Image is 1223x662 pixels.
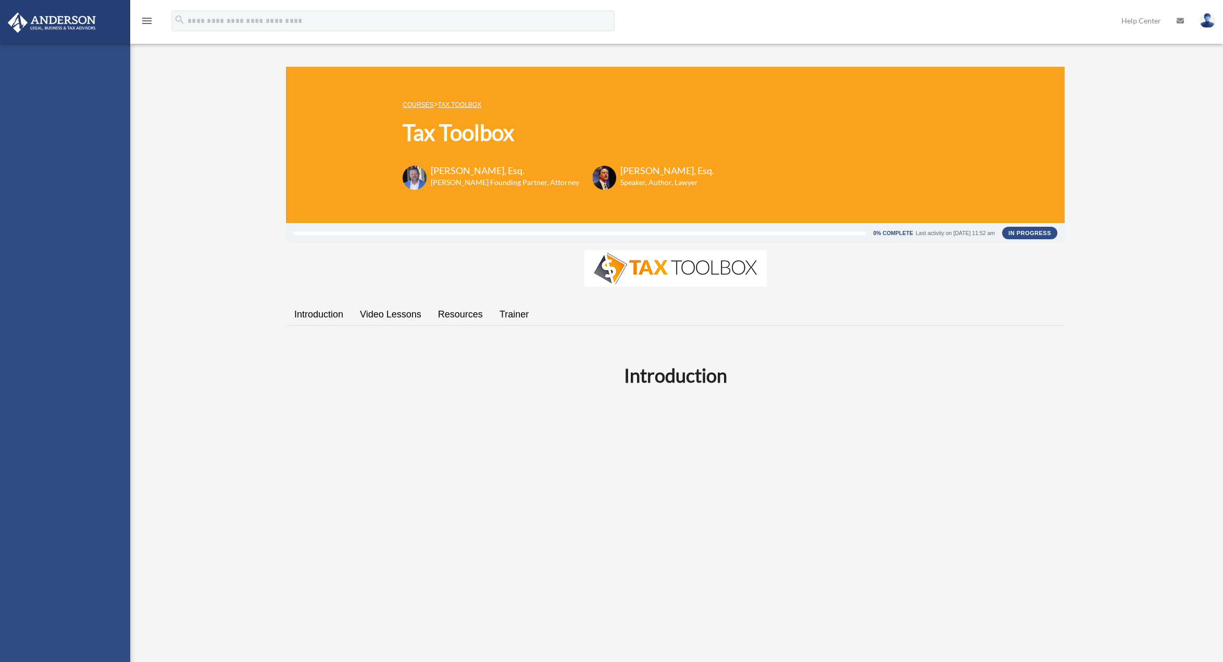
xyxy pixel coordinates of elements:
[403,117,714,148] h1: Tax Toolbox
[620,164,714,177] h3: [PERSON_NAME], Esq.
[430,300,491,329] a: Resources
[403,101,433,108] a: COURSES
[431,164,579,177] h3: [PERSON_NAME], Esq.
[141,18,153,27] a: menu
[916,230,995,236] div: Last activity on [DATE] 11:52 am
[1002,227,1057,239] div: In Progress
[438,101,481,108] a: Tax Toolbox
[5,13,99,33] img: Anderson Advisors Platinum Portal
[592,166,616,190] img: Scott-Estill-Headshot.png
[403,166,427,190] img: Toby-circle-head.png
[620,177,701,188] h6: Speaker, Author, Lawyer
[141,15,153,27] i: menu
[873,230,913,236] div: 0% Complete
[491,300,537,329] a: Trainer
[431,177,579,188] h6: [PERSON_NAME] Founding Partner, Attorney
[174,14,185,26] i: search
[286,300,352,329] a: Introduction
[292,362,1058,388] h2: Introduction
[403,98,714,111] p: >
[1200,13,1215,28] img: User Pic
[352,300,430,329] a: Video Lessons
